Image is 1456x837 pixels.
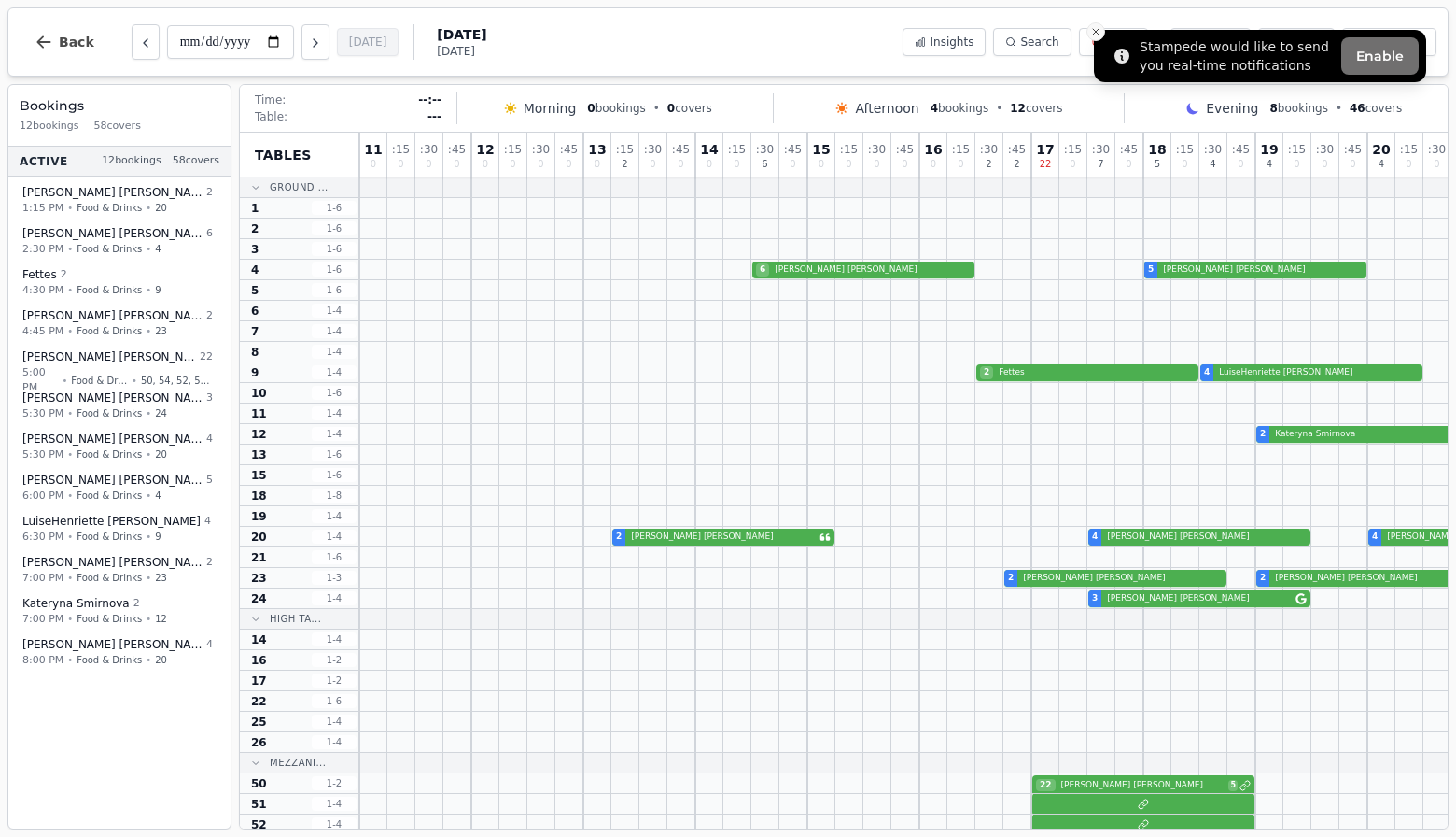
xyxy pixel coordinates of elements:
[67,242,73,256] span: •
[71,373,128,387] span: Food & Drinks
[437,44,486,59] span: [DATE]
[1428,144,1446,155] span: : 30
[251,591,267,606] span: 24
[173,153,219,169] span: 58 covers
[12,384,227,428] button: [PERSON_NAME] [PERSON_NAME]35:30 PM•Food & Drinks•24
[155,447,167,461] span: 20
[22,390,203,405] span: [PERSON_NAME] [PERSON_NAME]
[133,596,140,612] span: 2
[312,262,357,277] span: 1 - 6
[146,242,151,256] span: •
[771,263,971,277] span: [PERSON_NAME] [PERSON_NAME]
[427,109,441,124] span: ---
[622,160,627,169] span: 2
[312,571,357,585] span: 1 - 3
[1269,101,1327,116] span: bookings
[426,160,431,169] span: 0
[931,101,988,116] span: bookings
[251,365,259,380] span: 9
[67,283,73,297] span: •
[312,674,357,688] span: 1 - 2
[251,406,267,421] span: 11
[1267,160,1272,169] span: 4
[251,632,267,647] span: 14
[312,653,357,667] span: 1 - 2
[700,143,718,156] span: 14
[312,715,357,729] span: 1 - 4
[1344,144,1362,155] span: : 45
[251,530,267,545] span: 20
[251,653,267,668] span: 16
[146,489,151,503] span: •
[1098,160,1103,169] span: 7
[707,160,712,169] span: 0
[1120,144,1138,155] span: : 45
[312,550,357,564] span: 1 - 6
[251,571,267,586] span: 23
[251,221,259,236] span: 2
[1295,593,1307,604] svg: Google booking
[251,489,267,504] span: 18
[312,694,357,708] span: 1 - 6
[251,242,259,257] span: 3
[132,24,160,60] button: Previous day
[1316,144,1334,155] span: : 30
[312,447,357,461] span: 1 - 6
[77,242,142,256] span: Food & Drinks
[77,283,142,297] span: Food & Drinks
[560,144,578,155] span: : 45
[200,349,213,365] span: 22
[270,756,326,770] span: Mezzani...
[728,144,746,155] span: : 15
[22,241,63,257] span: 2:30 PM
[1010,102,1026,115] span: 12
[312,386,357,400] span: 1 - 6
[448,144,466,155] span: : 45
[1079,28,1148,56] button: Block
[1238,160,1243,169] span: 0
[132,373,137,387] span: •
[1020,35,1058,50] span: Search
[312,406,357,420] span: 1 - 4
[206,637,213,653] span: 4
[67,489,73,503] span: •
[251,776,267,791] span: 50
[270,180,329,194] span: Ground ...
[67,571,73,585] span: •
[476,143,494,156] span: 12
[20,96,219,115] h3: Bookings
[1400,144,1418,155] span: : 15
[204,514,211,530] span: 4
[146,612,151,626] span: •
[251,283,259,298] span: 5
[1064,144,1082,155] span: : 15
[392,144,410,155] span: : 15
[312,776,357,790] span: 1 - 2
[146,324,151,338] span: •
[312,201,357,215] span: 1 - 6
[255,92,286,107] span: Time:
[1350,101,1402,116] span: covers
[22,308,203,323] span: [PERSON_NAME] [PERSON_NAME]
[1008,572,1014,585] span: 2
[146,406,151,420] span: •
[1350,160,1355,169] span: 0
[504,144,522,155] span: : 15
[819,532,831,543] svg: Customer message
[206,473,213,489] span: 5
[595,160,600,169] span: 0
[931,102,938,115] span: 4
[1103,592,1294,605] span: [PERSON_NAME] [PERSON_NAME]
[1379,160,1384,169] span: 4
[22,447,63,462] span: 5:30 PM
[1215,366,1419,379] span: LuiseHenriette [PERSON_NAME]
[672,144,690,155] span: : 45
[12,178,227,222] button: [PERSON_NAME] [PERSON_NAME]21:15 PM•Food & Drinks•20
[868,144,886,155] span: : 30
[67,530,73,544] span: •
[155,489,161,503] span: 4
[102,153,161,169] span: 12 bookings
[312,509,357,523] span: 1 - 4
[812,143,830,156] span: 15
[270,612,321,626] span: High Ta...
